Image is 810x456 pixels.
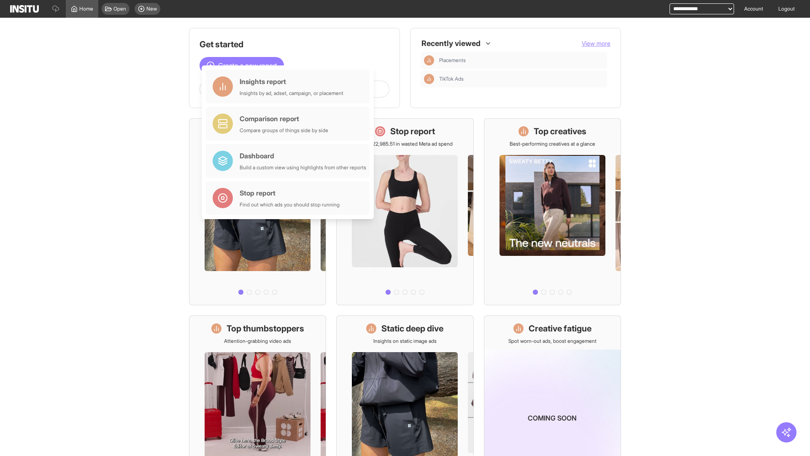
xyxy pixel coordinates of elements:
[240,188,340,198] div: Stop report
[200,38,389,50] h1: Get started
[10,5,39,13] img: Logo
[146,5,157,12] span: New
[439,57,466,64] span: Placements
[240,151,366,161] div: Dashboard
[510,141,595,147] p: Best-performing creatives at a glance
[227,323,304,334] h1: Top thumbstoppers
[336,118,473,305] a: Stop reportSave £22,985.51 in wasted Meta ad spend
[373,338,437,345] p: Insights on static image ads
[439,76,464,82] span: TikTok Ads
[582,40,610,47] span: View more
[582,39,610,48] button: View more
[240,127,328,134] div: Compare groups of things side by side
[218,60,277,71] span: Create a new report
[390,125,435,137] h1: Stop report
[484,118,621,305] a: Top creativesBest-performing creatives at a glance
[357,141,453,147] p: Save £22,985.51 in wasted Meta ad spend
[113,5,126,12] span: Open
[240,76,343,87] div: Insights report
[424,55,434,65] div: Insights
[240,90,343,97] div: Insights by ad, adset, campaign, or placement
[189,118,326,305] a: What's live nowSee all active ads instantly
[79,5,93,12] span: Home
[240,164,366,171] div: Build a custom view using highlights from other reports
[240,201,340,208] div: Find out which ads you should stop running
[534,125,586,137] h1: Top creatives
[381,323,443,334] h1: Static deep dive
[200,57,284,74] button: Create a new report
[240,114,328,124] div: Comparison report
[224,338,291,345] p: Attention-grabbing video ads
[424,74,434,84] div: Insights
[439,76,604,82] span: TikTok Ads
[439,57,604,64] span: Placements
